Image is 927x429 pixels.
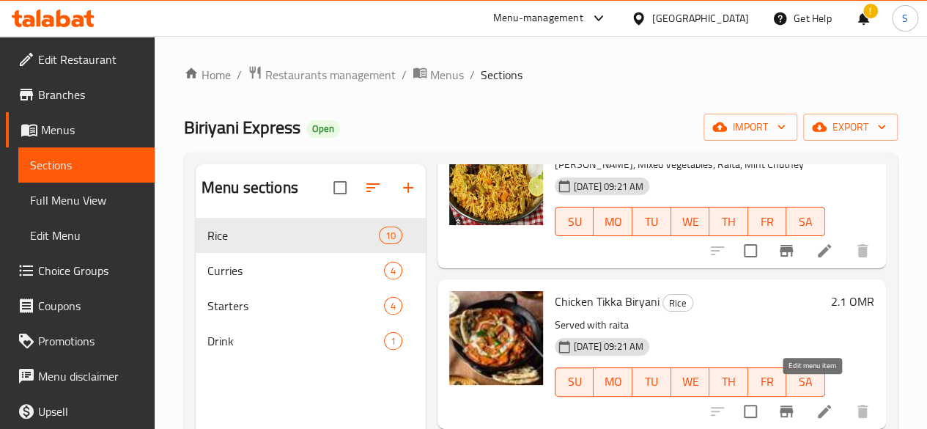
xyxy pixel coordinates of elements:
[754,371,781,392] span: FR
[355,170,391,205] span: Sort sections
[6,112,155,147] a: Menus
[715,211,742,232] span: TH
[325,172,355,203] span: Select all sections
[196,218,426,253] div: Rice10
[384,262,402,279] div: items
[555,316,825,334] p: Served with raita
[481,66,522,84] span: Sections
[449,291,543,385] img: Chicken Tikka Biryani
[594,367,632,397] button: MO
[30,191,143,209] span: Full Menu View
[248,65,396,84] a: Restaurants management
[902,10,908,26] span: S
[402,66,407,84] li: /
[470,66,475,84] li: /
[671,367,710,397] button: WE
[715,371,742,392] span: TH
[638,211,665,232] span: TU
[845,394,880,429] button: delete
[748,207,787,236] button: FR
[265,66,396,84] span: Restaurants management
[196,212,426,364] nav: Menu sections
[677,371,704,392] span: WE
[430,66,464,84] span: Menus
[652,10,749,26] div: [GEOGRAPHIC_DATA]
[207,227,379,244] span: Rice
[792,211,819,232] span: SA
[184,66,231,84] a: Home
[568,180,649,194] span: [DATE] 09:21 AM
[561,211,588,232] span: SU
[6,394,155,429] a: Upsell
[769,394,804,429] button: Branch-specific-item
[6,253,155,288] a: Choice Groups
[662,294,693,312] div: Rice
[599,211,627,232] span: MO
[413,65,464,84] a: Menus
[786,367,825,397] button: SA
[555,367,594,397] button: SU
[748,367,787,397] button: FR
[449,131,543,225] img: Veg Biryani
[184,111,300,144] span: Biriyani Express
[306,120,340,138] div: Open
[207,332,384,350] span: Drink
[6,42,155,77] a: Edit Restaurant
[594,207,632,236] button: MO
[207,262,384,279] span: Curries
[30,156,143,174] span: Sections
[196,288,426,323] div: Starters4
[380,229,402,243] span: 10
[815,118,886,136] span: export
[38,51,143,68] span: Edit Restaurant
[306,122,340,135] span: Open
[6,77,155,112] a: Branches
[207,297,384,315] span: Starters
[385,264,402,278] span: 4
[493,10,583,27] div: Menu-management
[38,403,143,420] span: Upsell
[237,66,242,84] li: /
[385,334,402,348] span: 1
[184,65,898,84] nav: breadcrumb
[38,332,143,350] span: Promotions
[632,367,671,397] button: TU
[555,207,594,236] button: SU
[709,367,748,397] button: TH
[677,211,704,232] span: WE
[845,233,880,268] button: delete
[379,227,402,244] div: items
[384,332,402,350] div: items
[6,359,155,394] a: Menu disclaimer
[769,233,804,268] button: Branch-specific-item
[30,227,143,244] span: Edit Menu
[38,262,143,279] span: Choice Groups
[703,114,797,141] button: import
[555,155,825,174] p: [PERSON_NAME], Mixed Vegetables, Raita, Mint Chutney
[671,207,710,236] button: WE
[709,207,748,236] button: TH
[196,253,426,288] div: Curries4
[38,86,143,103] span: Branches
[803,114,898,141] button: export
[735,396,766,427] span: Select to update
[786,207,825,236] button: SA
[599,371,627,392] span: MO
[385,299,402,313] span: 4
[38,367,143,385] span: Menu disclaimer
[632,207,671,236] button: TU
[384,297,402,315] div: items
[568,340,649,353] span: [DATE] 09:21 AM
[18,147,155,183] a: Sections
[555,290,660,312] span: Chicken Tikka Biryani
[391,170,426,205] button: Add section
[18,183,155,218] a: Full Menu View
[18,218,155,253] a: Edit Menu
[663,295,693,312] span: Rice
[202,177,298,199] h2: Menu sections
[6,323,155,359] a: Promotions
